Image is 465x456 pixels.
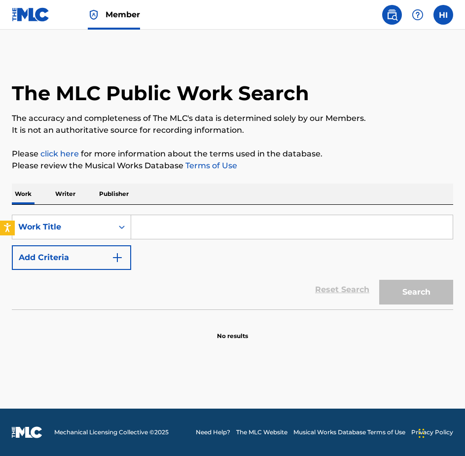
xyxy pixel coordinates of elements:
a: Terms of Use [183,161,237,170]
p: It is not an authoritative source for recording information. [12,124,453,136]
div: Work Title [18,221,107,233]
p: No results [217,320,248,341]
a: Need Help? [196,428,230,437]
form: Search Form [12,215,453,309]
a: Public Search [382,5,402,25]
img: 9d2ae6d4665cec9f34b9.svg [111,252,123,264]
div: User Menu [433,5,453,25]
h1: The MLC Public Work Search [12,81,309,106]
p: Writer [52,184,78,204]
div: Help [408,5,428,25]
p: The accuracy and completeness of The MLC's data is determined solely by our Members. [12,113,453,124]
span: Member [106,9,140,20]
div: Drag [419,418,425,448]
a: Privacy Policy [411,428,453,437]
p: Publisher [96,184,132,204]
p: Please for more information about the terms used in the database. [12,148,453,160]
iframe: Chat Widget [416,409,465,456]
a: click here [40,149,79,158]
p: Please review the Musical Works Database [12,160,453,172]
img: MLC Logo [12,7,50,22]
img: logo [12,426,42,438]
button: Add Criteria [12,245,131,270]
img: Top Rightsholder [88,9,100,21]
a: The MLC Website [236,428,287,437]
a: Musical Works Database Terms of Use [293,428,405,437]
p: Work [12,184,35,204]
img: search [386,9,398,21]
img: help [412,9,424,21]
iframe: Resource Center [437,301,465,380]
span: Mechanical Licensing Collective © 2025 [54,428,169,437]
